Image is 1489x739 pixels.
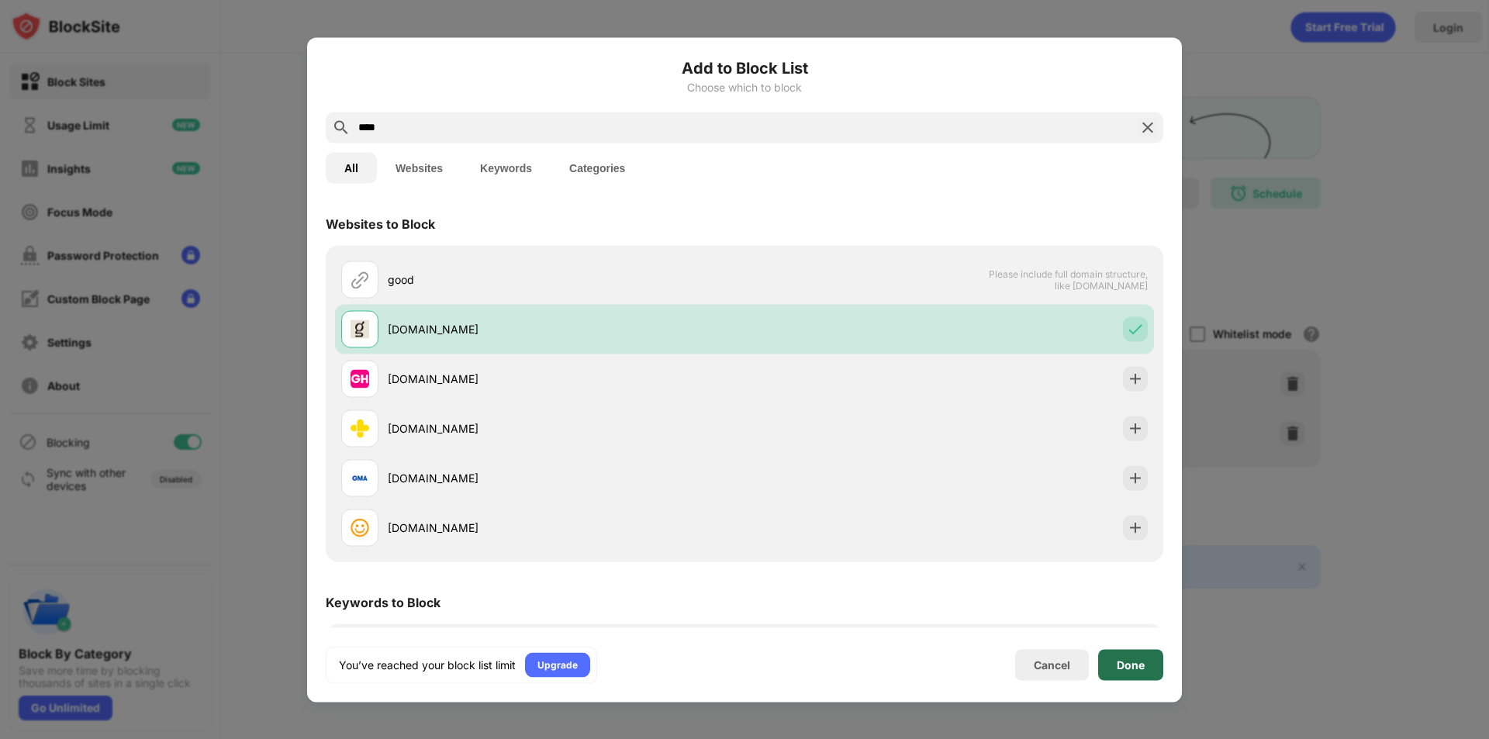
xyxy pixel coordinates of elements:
[537,657,578,672] div: Upgrade
[351,319,369,338] img: favicons
[332,118,351,136] img: search.svg
[461,152,551,183] button: Keywords
[351,419,369,437] img: favicons
[326,216,435,231] div: Websites to Block
[388,371,744,387] div: [DOMAIN_NAME]
[351,270,369,288] img: url.svg
[1117,658,1145,671] div: Done
[326,56,1163,79] h6: Add to Block List
[388,321,744,337] div: [DOMAIN_NAME]
[351,468,369,487] img: favicons
[326,81,1163,93] div: Choose which to block
[388,420,744,437] div: [DOMAIN_NAME]
[326,152,377,183] button: All
[988,268,1148,291] span: Please include full domain structure, like [DOMAIN_NAME]
[339,657,516,672] div: You’ve reached your block list limit
[388,470,744,486] div: [DOMAIN_NAME]
[351,518,369,537] img: favicons
[1034,658,1070,672] div: Cancel
[388,271,744,288] div: good
[1138,118,1157,136] img: search-close
[326,594,440,610] div: Keywords to Block
[377,152,461,183] button: Websites
[388,520,744,536] div: [DOMAIN_NAME]
[551,152,644,183] button: Categories
[351,369,369,388] img: favicons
